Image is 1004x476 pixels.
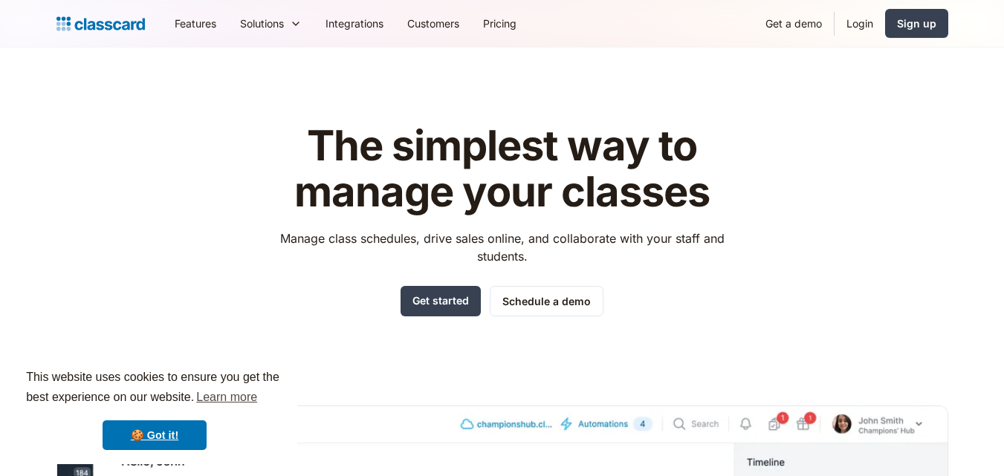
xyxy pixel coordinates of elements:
[12,354,297,464] div: cookieconsent
[194,386,259,408] a: learn more about cookies
[401,286,481,316] a: Get started
[56,13,145,34] a: home
[266,229,738,265] p: Manage class schedules, drive sales online, and collaborate with your staff and students.
[897,16,936,31] div: Sign up
[314,7,395,40] a: Integrations
[228,7,314,40] div: Solutions
[103,420,207,450] a: dismiss cookie message
[885,9,948,38] a: Sign up
[754,7,834,40] a: Get a demo
[395,7,471,40] a: Customers
[240,16,284,31] div: Solutions
[266,123,738,215] h1: The simplest way to manage your classes
[26,368,283,408] span: This website uses cookies to ensure you get the best experience on our website.
[471,7,528,40] a: Pricing
[163,7,228,40] a: Features
[835,7,885,40] a: Login
[490,286,603,316] a: Schedule a demo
